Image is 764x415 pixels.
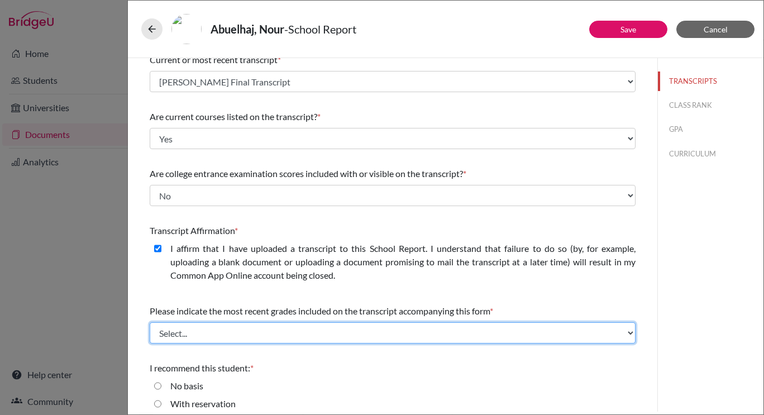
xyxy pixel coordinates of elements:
span: Transcript Affirmation [150,225,235,236]
span: I recommend this student: [150,362,250,373]
button: TRANSCRIPTS [658,71,763,91]
button: GPA [658,120,763,139]
span: Please indicate the most recent grades included on the transcript accompanying this form [150,306,490,316]
strong: Abuelhaj, Nour [211,22,284,36]
span: - School Report [284,22,356,36]
span: Are current courses listed on the transcript? [150,111,317,122]
span: Current or most recent transcript [150,54,278,65]
span: Are college entrance examination scores included with or visible on the transcript? [150,168,463,179]
button: CURRICULUM [658,144,763,164]
button: CLASS RANK [658,96,763,115]
label: With reservation [170,397,236,411]
label: No basis [170,379,203,393]
label: I affirm that I have uploaded a transcript to this School Report. I understand that failure to do... [170,242,636,282]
